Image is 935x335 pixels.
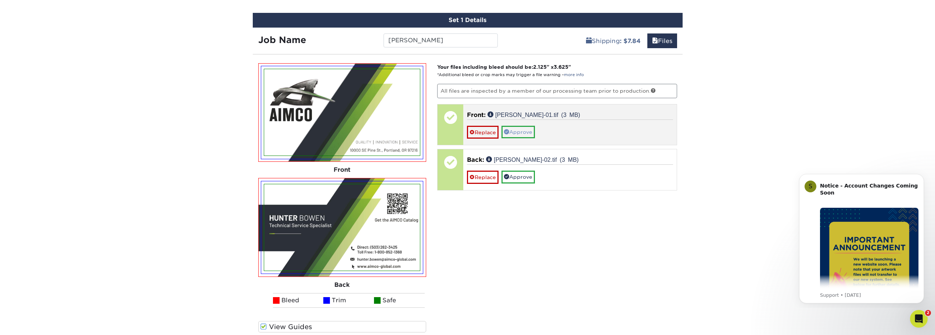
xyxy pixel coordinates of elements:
a: Approve [501,171,535,183]
div: Set 1 Details [253,13,683,28]
li: Trim [323,293,374,308]
div: Front [258,162,427,178]
a: Replace [467,126,499,139]
label: View Guides [258,321,427,332]
span: 2 [925,310,931,316]
a: [PERSON_NAME]-02.tif (3 MB) [486,156,579,162]
iframe: Intercom live chat [910,310,928,328]
small: *Additional bleed or crop marks may trigger a file warning – [437,72,584,77]
span: Back: [467,156,484,163]
li: Safe [374,293,425,308]
span: 3.625 [554,64,568,70]
a: more info [564,72,584,77]
a: [PERSON_NAME]-01.tif (3 MB) [488,111,580,117]
a: Approve [501,126,535,138]
b: : $7.84 [620,38,641,44]
a: Shipping: $7.84 [581,33,645,48]
a: Replace [467,171,499,183]
strong: Your files including bleed should be: " x " [437,64,571,70]
div: Back [258,277,427,293]
span: 2.125 [533,64,547,70]
span: files [652,38,658,44]
span: shipping [586,38,592,44]
p: All files are inspected by a member of our processing team prior to production. [437,84,677,98]
input: Enter a job name [384,33,498,47]
span: Front: [467,111,486,118]
a: Files [647,33,677,48]
strong: Job Name [258,35,306,45]
iframe: Intercom notifications message [788,167,935,308]
li: Bleed [273,293,324,308]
